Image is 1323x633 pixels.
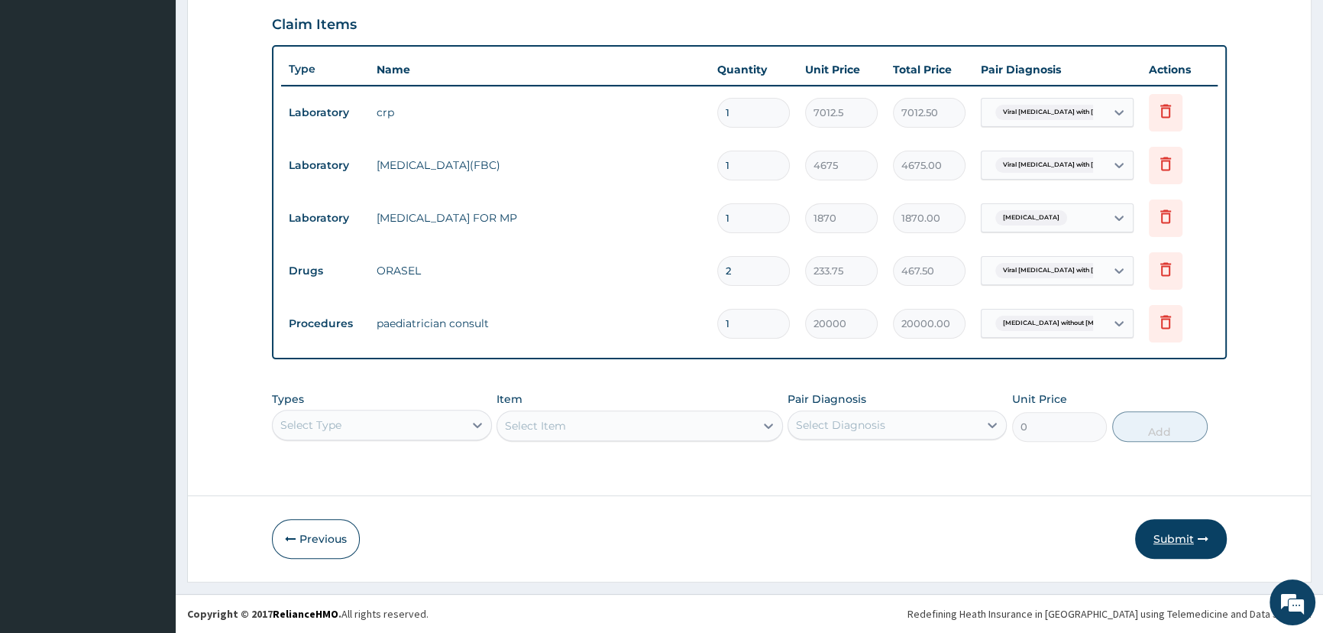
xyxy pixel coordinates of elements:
[272,393,304,406] label: Types
[995,157,1155,173] span: Viral [MEDICAL_DATA] with [MEDICAL_DATA]
[281,151,369,180] td: Laboratory
[1135,519,1227,559] button: Submit
[79,86,257,105] div: Chat with us now
[369,150,710,180] td: [MEDICAL_DATA](FBC)
[710,54,797,85] th: Quantity
[995,210,1067,226] span: [MEDICAL_DATA]
[497,391,522,407] label: Item
[788,391,866,407] label: Pair Diagnosis
[995,263,1155,278] span: Viral [MEDICAL_DATA] with [MEDICAL_DATA]
[8,417,291,471] textarea: Type your message and hit 'Enter'
[995,316,1150,331] span: [MEDICAL_DATA] without [MEDICAL_DATA]
[369,255,710,286] td: ORASEL
[281,99,369,127] td: Laboratory
[281,257,369,285] td: Drugs
[369,308,710,339] td: paediatrician consult
[973,54,1141,85] th: Pair Diagnosis
[797,54,885,85] th: Unit Price
[1141,54,1218,85] th: Actions
[281,310,369,338] td: Procedures
[89,193,211,347] span: We're online!
[280,417,341,433] div: Select Type
[995,105,1155,120] span: Viral [MEDICAL_DATA] with [MEDICAL_DATA]
[272,519,360,559] button: Previous
[272,17,357,34] h3: Claim Items
[885,54,973,85] th: Total Price
[281,204,369,232] td: Laboratory
[176,594,1323,633] footer: All rights reserved.
[369,54,710,85] th: Name
[251,8,287,44] div: Minimize live chat window
[187,607,341,621] strong: Copyright © 2017 .
[369,97,710,128] td: crp
[1012,391,1067,407] label: Unit Price
[1112,411,1208,442] button: Add
[796,417,885,433] div: Select Diagnosis
[273,607,338,621] a: RelianceHMO
[907,606,1312,622] div: Redefining Heath Insurance in [GEOGRAPHIC_DATA] using Telemedicine and Data Science!
[28,76,62,115] img: d_794563401_company_1708531726252_794563401
[281,55,369,83] th: Type
[369,203,710,233] td: [MEDICAL_DATA] FOR MP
